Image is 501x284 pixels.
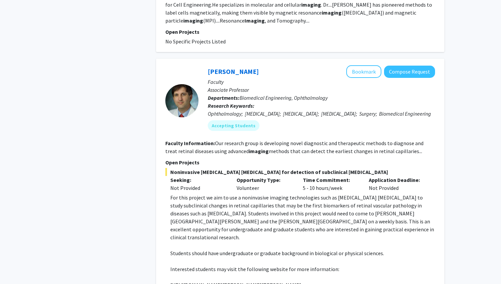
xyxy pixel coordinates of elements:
b: Imaging [245,17,265,24]
p: Application Deadline: [369,176,425,184]
button: Compose Request to Amir Kashani [384,66,435,78]
div: Ophthalmology; [MEDICAL_DATA]; [MEDICAL_DATA]; [MEDICAL_DATA]; Surgery; Biomedical Engineering [208,110,435,118]
p: Faculty [208,78,435,86]
p: Interested students may visit the following website for more information: [170,265,435,273]
div: Not Provided [364,176,430,192]
p: Time Commitment: [303,176,359,184]
p: Associate Professor [208,86,435,94]
a: [PERSON_NAME] [208,67,259,76]
p: For this project we aim to use a noninvasive imaging technologies such as [MEDICAL_DATA] [MEDICAL... [170,194,435,241]
p: Seeking: [170,176,227,184]
b: Research Keywords: [208,102,254,109]
b: Faculty Information: [165,140,215,146]
iframe: Chat [5,254,28,279]
span: Biomedical Engineering, Ophthalmology [240,94,328,101]
button: Add Amir Kashani to Bookmarks [346,65,381,78]
div: Not Provided [170,184,227,192]
span: Noninvasive [MEDICAL_DATA] [MEDICAL_DATA] for detection of subclinical [MEDICAL_DATA] [165,168,435,176]
span: No Specific Projects Listed [165,38,226,45]
div: 5 - 10 hours/week [298,176,364,192]
p: Students should have undergraduate or graduate background in biological or physical sciences. [170,249,435,257]
p: Open Projects [165,158,435,166]
mat-chip: Accepting Students [208,120,259,131]
p: Opportunity Type: [237,176,293,184]
b: Departments: [208,94,240,101]
p: Open Projects [165,28,435,36]
b: imaging [249,148,269,154]
fg-read-more: Our research group is developing novel diagnostic and therapeutic methods to diagnose and treat r... [165,140,423,154]
b: imaging [183,17,203,24]
b: imaging [301,1,321,8]
div: Volunteer [232,176,298,192]
b: imaging [322,9,342,16]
